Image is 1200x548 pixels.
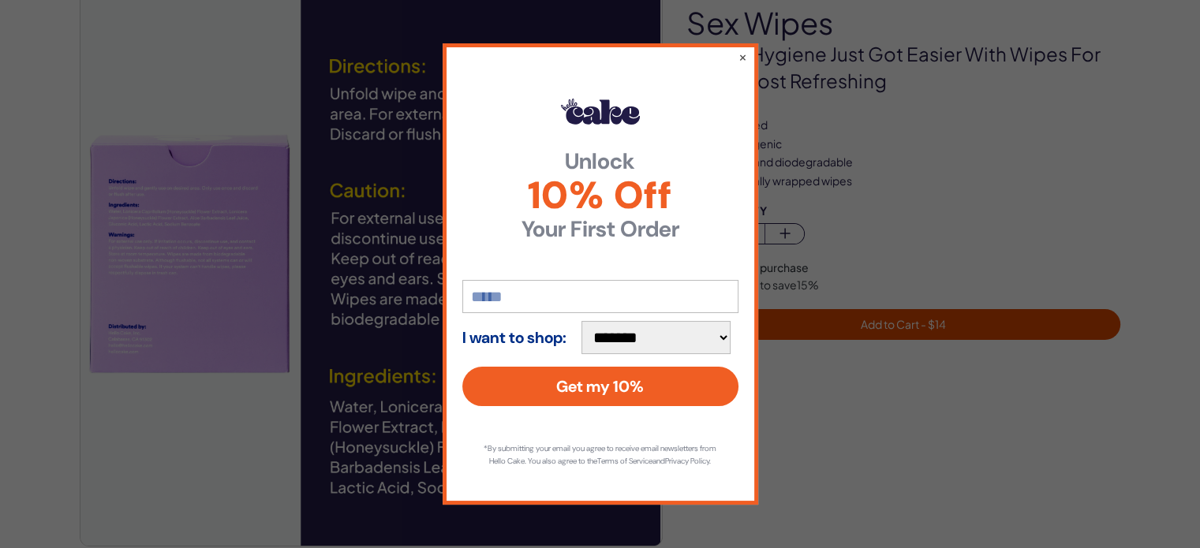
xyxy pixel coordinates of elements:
[462,367,738,406] button: Get my 10%
[478,442,723,468] p: *By submitting your email you agree to receive email newsletters from Hello Cake. You also agree ...
[462,151,738,173] strong: Unlock
[597,456,652,466] a: Terms of Service
[665,456,709,466] a: Privacy Policy
[738,49,747,65] button: ×
[462,177,738,214] span: 10% Off
[561,99,640,124] img: Hello Cake
[462,218,738,240] strong: Your First Order
[462,329,566,346] strong: I want to shop:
